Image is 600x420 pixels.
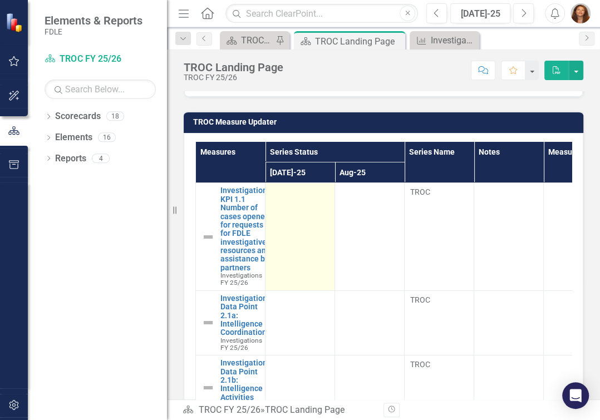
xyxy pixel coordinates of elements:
[410,186,468,197] span: TROC
[335,183,405,290] td: Double-Click to Edit
[196,355,265,420] td: Double-Click to Edit Right Click for Context Menu
[55,110,101,123] a: Scorecards
[201,230,215,244] img: Not Defined
[335,355,405,420] td: Double-Click to Edit
[410,294,468,305] span: TROC
[183,404,375,417] div: »
[410,359,468,370] span: TROC
[265,183,335,290] td: Double-Click to Edit
[106,112,124,121] div: 18
[265,290,335,355] td: Double-Click to Edit
[45,14,142,27] span: Elements & Reports
[92,154,110,163] div: 4
[45,27,142,36] small: FDLE
[220,337,262,352] span: Investigations FY 25/26
[45,53,156,66] a: TROC FY 25/26
[431,33,476,47] div: Investigations Data Point 2.2a: Cases: Intelligence
[220,359,271,402] a: Investigations Data Point 2.1b: Intelligence Activities
[45,80,156,99] input: Search Below...
[562,382,589,409] div: Open Intercom Messenger
[196,290,265,355] td: Double-Click to Edit Right Click for Context Menu
[55,152,86,165] a: Reports
[241,33,273,47] div: TROC Landing Page
[450,3,510,23] button: [DATE]-25
[474,290,544,355] td: Double-Click to Edit
[571,3,591,23] img: Christel Goddard
[201,381,215,394] img: Not Defined
[454,7,506,21] div: [DATE]-25
[220,186,271,272] a: Investigations KPI 1.1 Number of cases opened for requests for FDLE investigative resources and a...
[265,355,335,420] td: Double-Click to Edit
[412,33,476,47] a: Investigations Data Point 2.2a: Cases: Intelligence
[201,316,215,329] img: Not Defined
[474,355,544,420] td: Double-Click to Edit
[98,133,116,142] div: 16
[315,34,402,48] div: TROC Landing Page
[6,13,25,32] img: ClearPoint Strategy
[335,290,405,355] td: Double-Click to Edit
[193,118,578,126] h3: TROC Measure Updater
[184,61,283,73] div: TROC Landing Page
[264,404,344,415] div: TROC Landing Page
[198,404,260,415] a: TROC FY 25/26
[184,73,283,82] div: TROC FY 25/26
[55,131,92,144] a: Elements
[196,183,265,290] td: Double-Click to Edit Right Click for Context Menu
[223,33,273,47] a: TROC Landing Page
[220,294,271,337] a: Investigations Data Point 2.1a: Intelligence Coordination
[474,183,544,290] td: Double-Click to Edit
[225,4,418,23] input: Search ClearPoint...
[220,271,262,286] span: Investigations FY 25/26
